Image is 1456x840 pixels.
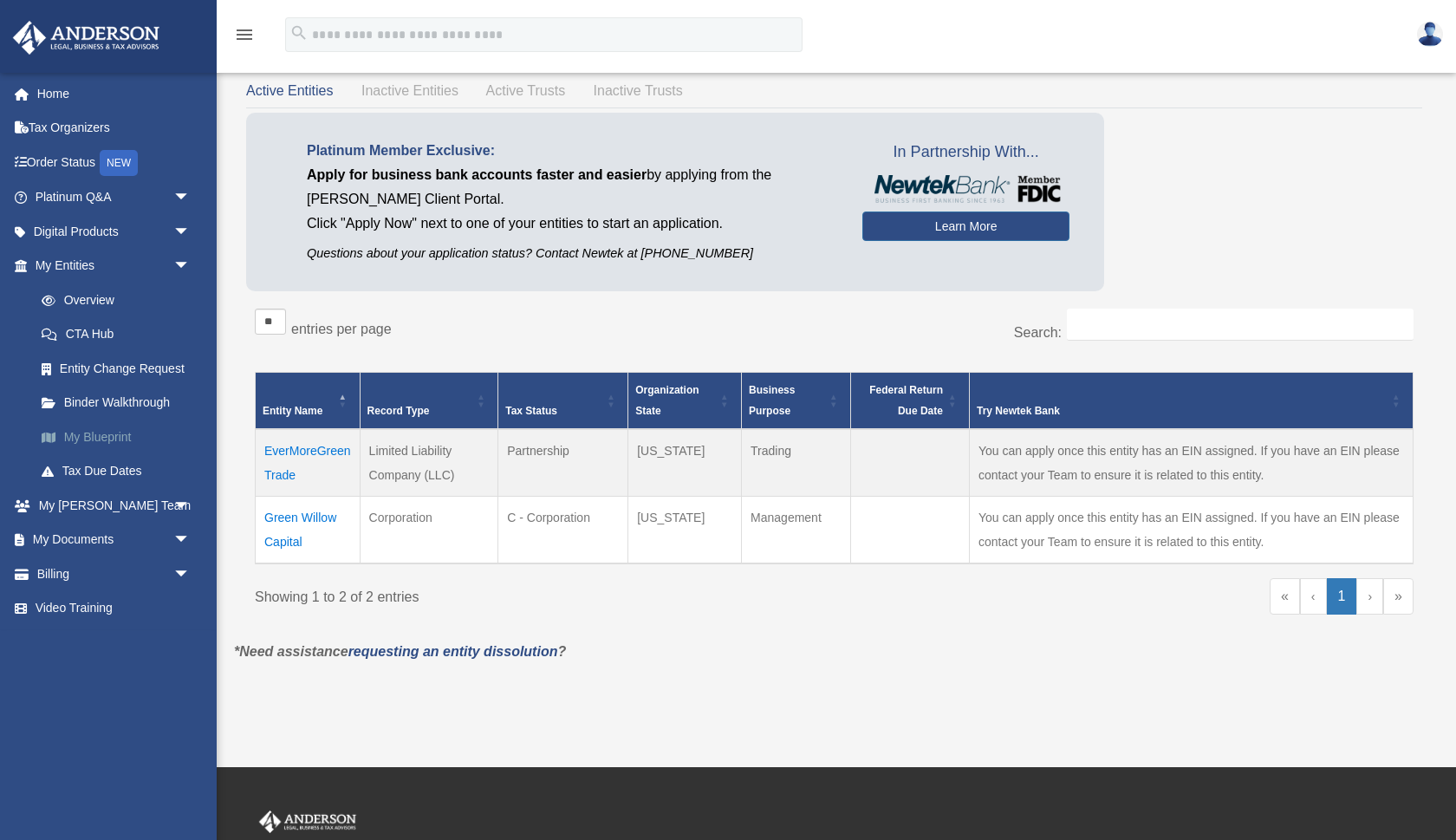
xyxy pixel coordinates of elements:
[256,497,361,564] td: Green Willow Capital
[977,400,1387,421] div: Try Newtek Bank
[871,175,1061,203] img: NewtekBankLogoSM.png
[289,23,309,42] i: search
[246,83,333,98] span: Active Entities
[628,373,742,430] th: Organization State: Activate to sort
[862,139,1069,166] span: In Partnership With...
[173,249,208,284] span: arrow_drop_down
[12,180,217,215] a: Platinum Q&Aarrow_drop_down
[291,322,392,336] label: entries per page
[742,497,851,564] td: Management
[12,76,217,111] a: Home
[742,429,851,497] td: Trading
[851,373,970,430] th: Federal Return Due Date: Activate to sort
[869,384,943,417] span: Federal Return Due Date
[24,386,217,420] a: Binder Walkthrough
[1383,578,1414,615] a: Last
[486,83,566,98] span: Active Trusts
[255,578,822,609] div: Showing 1 to 2 of 2 entries
[969,373,1413,430] th: Try Newtek Bank : Activate to sort
[12,111,217,146] a: Tax Organizers
[360,373,498,430] th: Record Type: Activate to sort
[360,497,498,564] td: Corporation
[173,180,208,216] span: arrow_drop_down
[263,405,322,417] span: Entity Name
[234,24,255,45] i: menu
[12,557,217,591] a: Billingarrow_drop_down
[256,429,361,497] td: EverMoreGreen Trade
[628,429,742,497] td: [US_STATE]
[367,405,430,417] span: Record Type
[256,373,361,430] th: Entity Name: Activate to invert sorting
[348,644,558,659] a: requesting an entity dissolution
[742,373,851,430] th: Business Purpose: Activate to sort
[12,488,217,523] a: My [PERSON_NAME] Teamarrow_drop_down
[361,83,458,98] span: Inactive Entities
[307,139,836,163] p: Platinum Member Exclusive:
[1270,578,1300,615] a: First
[1417,22,1443,47] img: User Pic
[12,523,217,557] a: My Documentsarrow_drop_down
[749,384,795,417] span: Business Purpose
[12,591,217,626] a: Video Training
[635,384,699,417] span: Organization State
[307,243,836,264] p: Questions about your application status? Contact Newtek at [PHONE_NUMBER]
[862,212,1069,241] a: Learn More
[173,523,208,558] span: arrow_drop_down
[12,214,217,249] a: Digital Productsarrow_drop_down
[505,405,557,417] span: Tax Status
[628,497,742,564] td: [US_STATE]
[173,214,208,250] span: arrow_drop_down
[498,373,628,430] th: Tax Status: Activate to sort
[1014,325,1062,340] label: Search:
[256,811,360,833] img: Anderson Advisors Platinum Portal
[173,557,208,592] span: arrow_drop_down
[8,21,165,55] img: Anderson Advisors Platinum Portal
[969,429,1413,497] td: You can apply once this entity has an EIN assigned. If you have an EIN please contact your Team t...
[1300,578,1327,615] a: Previous
[307,163,836,212] p: by applying from the [PERSON_NAME] Client Portal.
[100,150,138,176] div: NEW
[24,317,217,352] a: CTA Hub
[1327,578,1357,615] a: 1
[12,249,217,283] a: My Entitiesarrow_drop_down
[969,497,1413,564] td: You can apply once this entity has an EIN assigned. If you have an EIN please contact your Team t...
[498,429,628,497] td: Partnership
[24,454,217,489] a: Tax Due Dates
[234,30,255,45] a: menu
[24,351,217,386] a: Entity Change Request
[173,488,208,524] span: arrow_drop_down
[307,212,836,236] p: Click "Apply Now" next to one of your entities to start an application.
[307,167,647,182] span: Apply for business bank accounts faster and easier
[24,420,217,454] a: My Blueprint
[360,429,498,497] td: Limited Liability Company (LLC)
[594,83,683,98] span: Inactive Trusts
[12,145,217,180] a: Order StatusNEW
[1356,578,1383,615] a: Next
[498,497,628,564] td: C - Corporation
[234,644,566,659] em: *Need assistance ?
[24,283,208,317] a: Overview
